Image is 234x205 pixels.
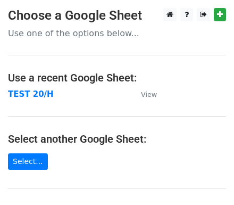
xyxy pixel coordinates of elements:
p: Use one of the options below... [8,28,226,39]
h4: Use a recent Google Sheet: [8,71,226,84]
small: View [141,91,157,99]
a: TEST 20/H [8,89,54,99]
a: View [130,89,157,99]
h3: Choose a Google Sheet [8,8,226,23]
h4: Select another Google Sheet: [8,133,226,145]
a: Select... [8,153,48,170]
